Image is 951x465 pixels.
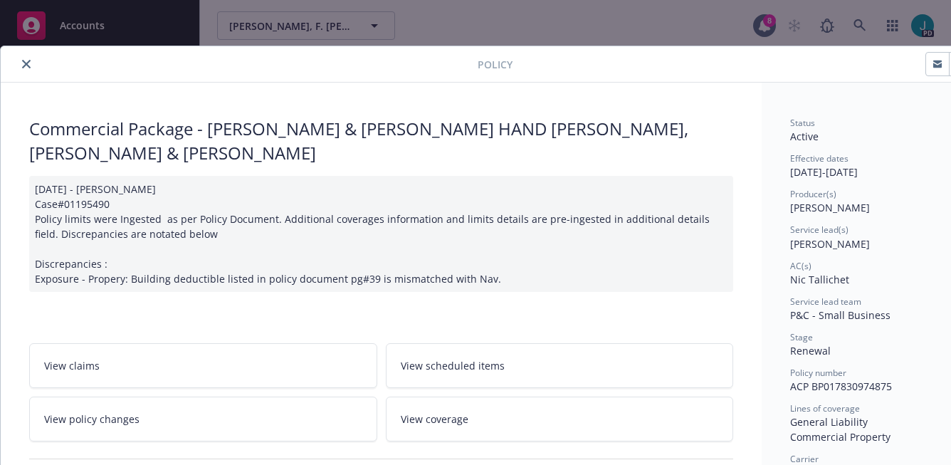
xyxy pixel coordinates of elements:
span: Policy number [790,367,846,379]
div: Commercial Package - [PERSON_NAME] & [PERSON_NAME] HAND [PERSON_NAME], [PERSON_NAME] & [PERSON_NAME] [29,117,733,164]
span: View claims [44,358,100,373]
a: View policy changes [29,397,377,442]
span: View scheduled items [401,358,505,373]
div: [DATE] - [PERSON_NAME] Case#01195490 Policy limits were Ingested as per Policy Document. Addition... [29,176,733,292]
span: Lines of coverage [790,402,860,414]
div: [DATE] - [DATE] [790,152,950,179]
span: Service lead(s) [790,224,848,236]
span: P&C - Small Business [790,308,890,322]
span: Effective dates [790,152,848,164]
span: Nic Tallichet [790,273,849,286]
span: [PERSON_NAME] [790,201,870,214]
span: Active [790,130,819,143]
span: [PERSON_NAME] [790,237,870,251]
span: View coverage [401,412,468,427]
div: Commercial Property [790,429,950,444]
span: Carrier [790,453,819,465]
a: View coverage [386,397,734,442]
span: AC(s) [790,260,811,272]
span: ACP BP017830974875 [790,380,892,393]
div: General Liability [790,414,950,429]
span: Renewal [790,344,831,357]
span: Producer(s) [790,188,836,200]
span: Policy [478,57,513,72]
span: View policy changes [44,412,140,427]
span: Stage [790,331,813,343]
span: Service lead team [790,296,861,308]
a: View claims [29,343,377,388]
a: View scheduled items [386,343,734,388]
span: Status [790,117,815,129]
button: close [18,56,35,73]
